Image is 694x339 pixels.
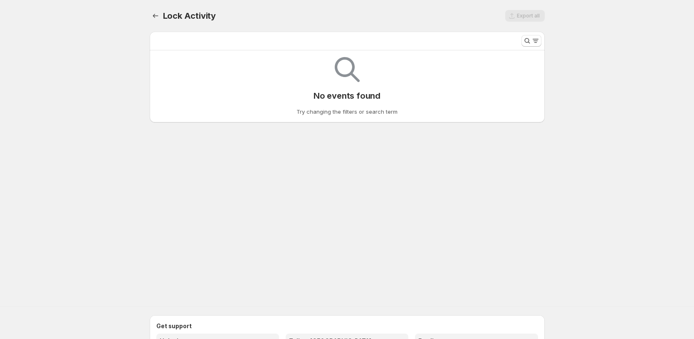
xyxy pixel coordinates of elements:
button: Back [150,10,161,22]
button: Search and filter results [521,35,541,47]
p: No events found [314,91,380,101]
p: Try changing the filters or search term [296,107,398,116]
h2: Get support [156,322,538,330]
img: Empty search results [335,57,360,82]
span: Lock Activity [163,11,216,21]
